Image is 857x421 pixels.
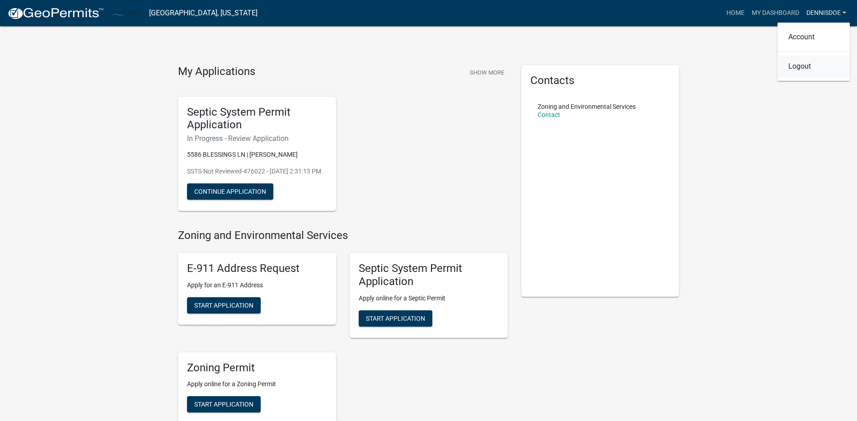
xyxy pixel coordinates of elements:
[187,167,327,176] p: SSTS-Not Reviewed-476022 - [DATE] 2:31:13 PM
[538,103,636,110] p: Zoning and Environmental Services
[530,74,670,87] h5: Contacts
[187,396,261,412] button: Start Application
[359,310,432,327] button: Start Application
[187,361,327,374] h5: Zoning Permit
[149,5,258,21] a: [GEOGRAPHIC_DATA], [US_STATE]
[187,106,327,132] h5: Septic System Permit Application
[748,5,803,22] a: My Dashboard
[194,401,253,408] span: Start Application
[187,262,327,275] h5: E-911 Address Request
[538,111,560,118] a: Contact
[178,229,508,242] h4: Zoning and Environmental Services
[359,294,499,303] p: Apply online for a Septic Permit
[187,281,327,290] p: Apply for an E-911 Address
[723,5,748,22] a: Home
[803,5,850,22] a: Dennisdoe
[777,26,850,48] a: Account
[359,262,499,288] h5: Septic System Permit Application
[187,183,273,200] button: Continue Application
[111,7,142,19] img: Carlton County, Minnesota
[178,65,255,79] h4: My Applications
[777,56,850,77] a: Logout
[187,134,327,143] h6: In Progress - Review Application
[777,23,850,81] div: Dennisdoe
[466,65,508,80] button: Show More
[366,314,425,322] span: Start Application
[187,297,261,313] button: Start Application
[187,379,327,389] p: Apply online for a Zoning Permit
[194,301,253,309] span: Start Application
[187,150,327,159] p: 5586 BLESSINGS LN | [PERSON_NAME]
